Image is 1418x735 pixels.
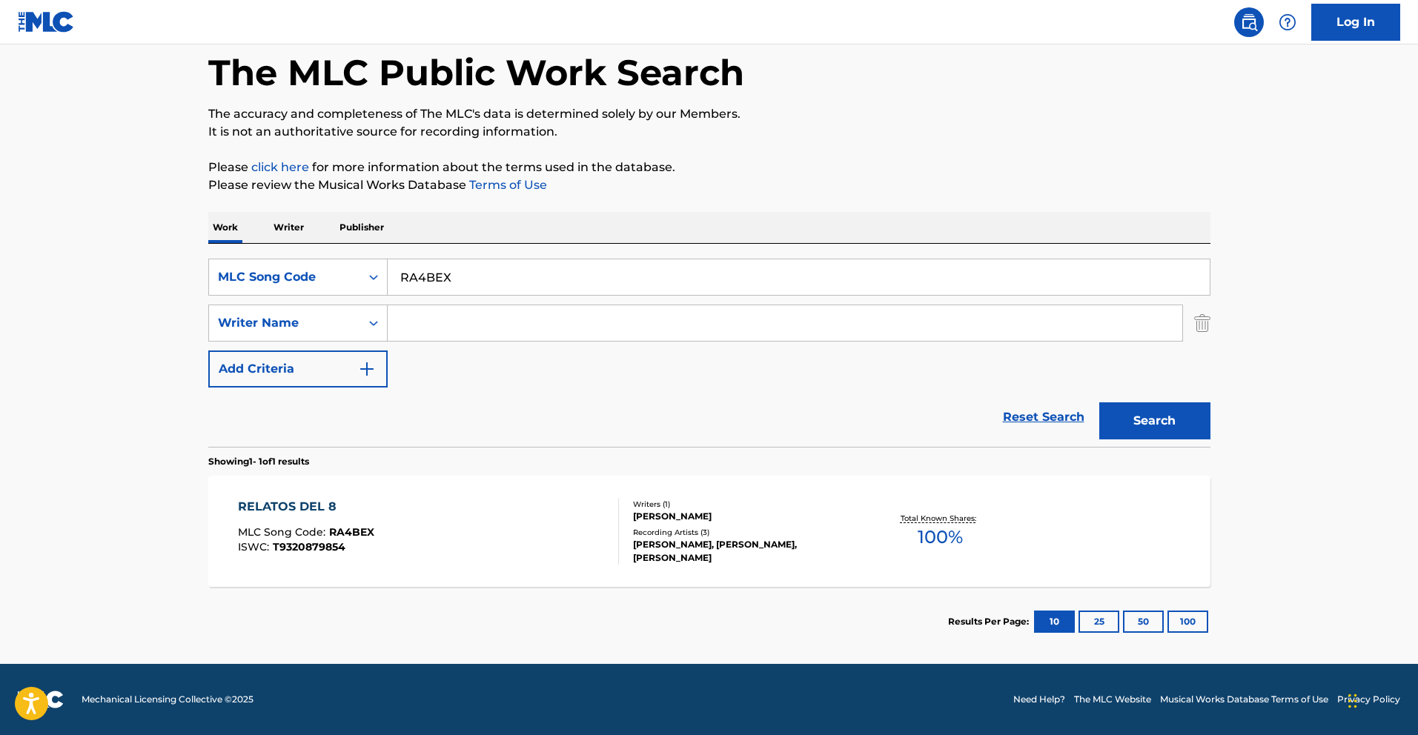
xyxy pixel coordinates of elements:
[251,160,309,174] a: click here
[1348,679,1357,723] div: Drag
[1194,305,1210,342] img: Delete Criterion
[1123,611,1164,633] button: 50
[208,159,1210,176] p: Please for more information about the terms used in the database.
[18,11,75,33] img: MLC Logo
[1279,13,1296,31] img: help
[208,105,1210,123] p: The accuracy and completeness of The MLC's data is determined solely by our Members.
[1034,611,1075,633] button: 10
[218,314,351,332] div: Writer Name
[208,176,1210,194] p: Please review the Musical Works Database
[1099,402,1210,439] button: Search
[1234,7,1264,37] a: Public Search
[1240,13,1258,31] img: search
[218,268,351,286] div: MLC Song Code
[82,693,254,706] span: Mechanical Licensing Collective © 2025
[273,540,345,553] span: T9320879854
[1311,4,1400,41] a: Log In
[1160,693,1328,706] a: Musical Works Database Terms of Use
[1079,611,1119,633] button: 25
[335,212,388,243] p: Publisher
[1074,693,1151,706] a: The MLC Website
[633,499,857,510] div: Writers ( 1 )
[901,513,980,524] p: Total Known Shares:
[948,615,1033,628] p: Results Per Page:
[208,212,242,243] p: Work
[918,524,963,551] span: 100 %
[208,455,309,468] p: Showing 1 - 1 of 1 results
[1337,693,1400,706] a: Privacy Policy
[466,178,547,192] a: Terms of Use
[208,259,1210,447] form: Search Form
[358,360,376,378] img: 9d2ae6d4665cec9f34b9.svg
[208,476,1210,587] a: RELATOS DEL 8MLC Song Code:RA4BEXISWC:T9320879854Writers (1)[PERSON_NAME]Recording Artists (3)[PE...
[329,525,374,539] span: RA4BEX
[208,123,1210,141] p: It is not an authoritative source for recording information.
[238,540,273,553] span: ISWC :
[633,538,857,565] div: [PERSON_NAME], [PERSON_NAME], [PERSON_NAME]
[208,350,388,388] button: Add Criteria
[238,525,329,539] span: MLC Song Code :
[238,498,374,516] div: RELATOS DEL 8
[1013,693,1065,706] a: Need Help?
[1273,7,1302,37] div: Help
[269,212,308,243] p: Writer
[633,510,857,523] div: [PERSON_NAME]
[1344,664,1418,735] iframe: Chat Widget
[208,50,744,95] h1: The MLC Public Work Search
[1167,611,1208,633] button: 100
[995,401,1092,433] a: Reset Search
[633,527,857,538] div: Recording Artists ( 3 )
[18,691,64,708] img: logo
